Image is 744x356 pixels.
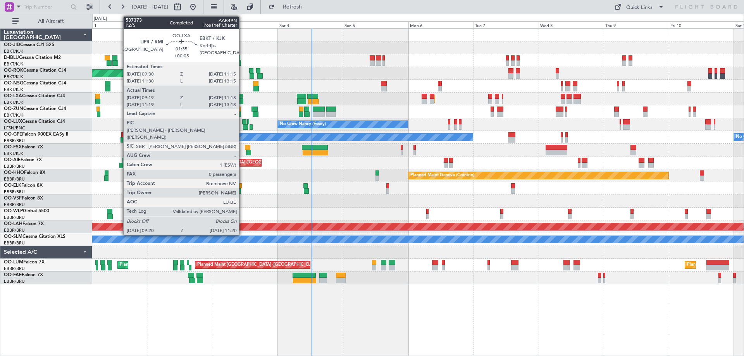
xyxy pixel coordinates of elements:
[4,107,23,111] span: OO-ZUN
[4,151,23,157] a: EBKT/KJK
[4,209,23,213] span: OO-WLP
[83,21,148,28] div: Wed 1
[265,1,311,13] button: Refresh
[213,21,278,28] div: Fri 3
[4,273,22,277] span: OO-FAE
[167,208,223,220] div: Planned Maint Milan (Linate)
[626,4,653,12] div: Quick Links
[4,202,25,208] a: EBBR/BRU
[4,43,20,47] span: OO-JID
[4,94,22,98] span: OO-LXA
[148,21,213,28] div: Thu 2
[132,3,168,10] span: [DATE] - [DATE]
[539,21,604,28] div: Wed 8
[4,170,45,175] a: OO-HHOFalcon 8X
[120,259,260,271] div: Planned Maint [GEOGRAPHIC_DATA] ([GEOGRAPHIC_DATA] National)
[474,21,539,28] div: Tue 7
[4,170,24,175] span: OO-HHO
[410,170,474,181] div: Planned Maint Geneva (Cointrin)
[4,209,49,213] a: OO-WLPGlobal 5500
[4,215,25,220] a: EBBR/BRU
[4,279,25,284] a: EBBR/BRU
[4,74,23,80] a: EBKT/KJK
[4,112,23,118] a: EBKT/KJK
[4,176,25,182] a: EBBR/BRU
[4,234,22,239] span: OO-SLM
[611,1,668,13] button: Quick Links
[94,15,107,22] div: [DATE]
[166,157,293,169] div: Unplanned Maint [GEOGRAPHIC_DATA] ([GEOGRAPHIC_DATA])
[4,81,66,86] a: OO-NSGCessna Citation CJ4
[9,15,84,28] button: All Aircraft
[4,132,68,137] a: OO-GPEFalcon 900EX EASy II
[4,61,23,67] a: EBKT/KJK
[4,119,65,124] a: OO-LUXCessna Citation CJ4
[4,222,44,226] a: OO-LAHFalcon 7X
[408,21,474,28] div: Mon 6
[278,21,343,28] div: Sat 4
[4,240,25,246] a: EBBR/BRU
[4,55,19,60] span: D-IBLU
[4,196,43,201] a: OO-VSFFalcon 8X
[4,145,43,150] a: OO-FSXFalcon 7X
[4,158,21,162] span: OO-AIE
[4,94,65,98] a: OO-LXACessna Citation CJ4
[4,158,42,162] a: OO-AIEFalcon 7X
[4,145,22,150] span: OO-FSX
[24,1,68,13] input: Trip Number
[4,48,23,54] a: EBKT/KJK
[4,55,61,60] a: D-IBLUCessna Citation M2
[4,183,43,188] a: OO-ELKFalcon 8X
[4,260,45,265] a: OO-LUMFalcon 7X
[4,132,22,137] span: OO-GPE
[276,4,309,10] span: Refresh
[669,21,734,28] div: Fri 10
[343,21,408,28] div: Sun 5
[4,107,66,111] a: OO-ZUNCessna Citation CJ4
[4,125,25,131] a: LFSN/ENC
[280,119,326,130] div: No Crew Nancy (Essey)
[4,81,23,86] span: OO-NSG
[4,163,25,169] a: EBBR/BRU
[4,138,25,144] a: EBBR/BRU
[604,21,669,28] div: Thu 9
[4,234,65,239] a: OO-SLMCessna Citation XLS
[4,68,23,73] span: OO-ROK
[20,19,82,24] span: All Aircraft
[150,131,183,143] div: No Crew Malaga
[4,222,22,226] span: OO-LAH
[4,196,22,201] span: OO-VSF
[4,273,43,277] a: OO-FAEFalcon 7X
[4,227,25,233] a: EBBR/BRU
[4,260,23,265] span: OO-LUM
[4,183,21,188] span: OO-ELK
[4,119,22,124] span: OO-LUX
[197,259,338,271] div: Planned Maint [GEOGRAPHIC_DATA] ([GEOGRAPHIC_DATA] National)
[4,266,25,272] a: EBBR/BRU
[141,93,177,105] div: AOG Maint Rimini
[4,68,66,73] a: OO-ROKCessna Citation CJ4
[4,43,54,47] a: OO-JIDCessna CJ1 525
[4,87,23,93] a: EBKT/KJK
[4,100,23,105] a: EBKT/KJK
[4,189,25,195] a: EBBR/BRU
